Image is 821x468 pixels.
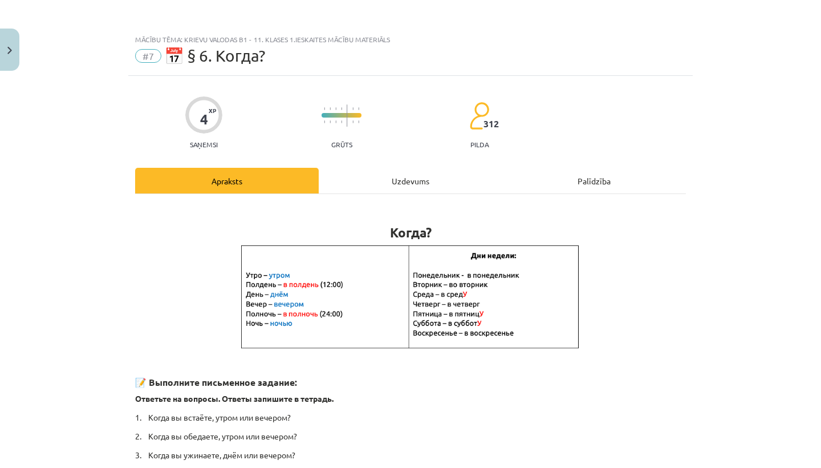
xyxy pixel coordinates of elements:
img: icon-long-line-d9ea69661e0d244f92f715978eff75569469978d946b2353a9bb055b3ed8787d.svg [347,104,348,127]
img: icon-short-line-57e1e144782c952c97e751825c79c345078a6d821885a25fce030b3d8c18986b.svg [341,107,342,110]
span: #7 [135,49,161,63]
div: Apraksts [135,168,319,193]
img: icon-short-line-57e1e144782c952c97e751825c79c345078a6d821885a25fce030b3d8c18986b.svg [358,107,359,110]
div: Uzdevums [319,168,502,193]
span: 312 [483,119,499,129]
span: 📅 § 6. Когда? [164,46,265,65]
img: icon-short-line-57e1e144782c952c97e751825c79c345078a6d821885a25fce030b3d8c18986b.svg [335,120,336,123]
span: XP [209,107,216,114]
img: icon-short-line-57e1e144782c952c97e751825c79c345078a6d821885a25fce030b3d8c18986b.svg [324,107,325,110]
p: 1. Когда вы встаёте, утром или вечером? [135,411,686,423]
strong: Когда? [390,224,432,241]
img: icon-short-line-57e1e144782c952c97e751825c79c345078a6d821885a25fce030b3d8c18986b.svg [335,107,336,110]
div: Mācību tēma: Krievu valodas b1 - 11. klases 1.ieskaites mācību materiāls [135,35,686,43]
p: 3. Когда вы ужинаете, днём или вечером? [135,449,686,461]
img: icon-close-lesson-0947bae3869378f0d4975bcd49f059093ad1ed9edebbc8119c70593378902aed.svg [7,47,12,54]
img: students-c634bb4e5e11cddfef0936a35e636f08e4e9abd3cc4e673bd6f9a4125e45ecb1.svg [469,102,489,130]
img: icon-short-line-57e1e144782c952c97e751825c79c345078a6d821885a25fce030b3d8c18986b.svg [352,120,353,123]
div: 4 [200,111,208,127]
img: icon-short-line-57e1e144782c952c97e751825c79c345078a6d821885a25fce030b3d8c18986b.svg [352,107,353,110]
img: icon-short-line-57e1e144782c952c97e751825c79c345078a6d821885a25fce030b3d8c18986b.svg [358,120,359,123]
img: icon-short-line-57e1e144782c952c97e751825c79c345078a6d821885a25fce030b3d8c18986b.svg [330,107,331,110]
b: Ответьте на вопросы. Ответы запишите в тетрадь. [135,393,334,404]
p: 2. Когда вы обедаете, утром или вечером? [135,430,686,442]
img: icon-short-line-57e1e144782c952c97e751825c79c345078a6d821885a25fce030b3d8c18986b.svg [324,120,325,123]
p: pilda [470,140,489,148]
p: Saņemsi [185,140,222,148]
p: Grūts [331,140,352,148]
img: icon-short-line-57e1e144782c952c97e751825c79c345078a6d821885a25fce030b3d8c18986b.svg [341,120,342,123]
img: icon-short-line-57e1e144782c952c97e751825c79c345078a6d821885a25fce030b3d8c18986b.svg [330,120,331,123]
strong: 📝 Выполните письменное задание: [135,376,297,388]
div: Palīdzība [502,168,686,193]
